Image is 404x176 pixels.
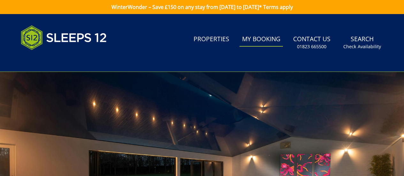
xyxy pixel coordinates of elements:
[240,32,283,47] a: My Booking
[297,43,326,50] small: 01823 665500
[341,32,384,53] a: SearchCheck Availability
[291,32,333,53] a: Contact Us01823 665500
[18,57,85,63] iframe: Customer reviews powered by Trustpilot
[191,32,232,47] a: Properties
[21,22,107,54] img: Sleeps 12
[343,43,381,50] small: Check Availability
